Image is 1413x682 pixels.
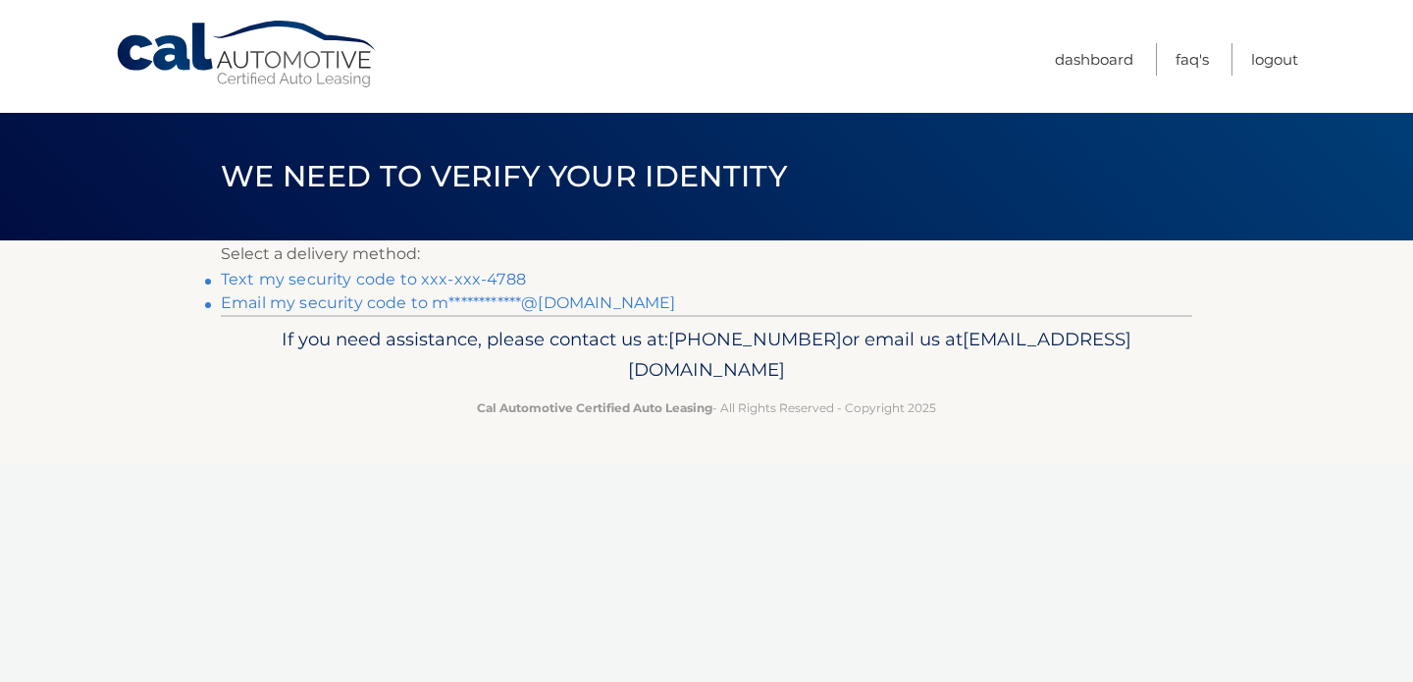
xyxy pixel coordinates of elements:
a: FAQ's [1176,43,1209,76]
a: Cal Automotive [115,20,380,89]
p: If you need assistance, please contact us at: or email us at [234,324,1179,387]
p: - All Rights Reserved - Copyright 2025 [234,397,1179,418]
a: Logout [1251,43,1298,76]
a: Dashboard [1055,43,1133,76]
strong: Cal Automotive Certified Auto Leasing [477,400,712,415]
p: Select a delivery method: [221,240,1192,268]
span: We need to verify your identity [221,158,787,194]
span: [PHONE_NUMBER] [668,328,842,350]
a: Text my security code to xxx-xxx-4788 [221,270,526,289]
